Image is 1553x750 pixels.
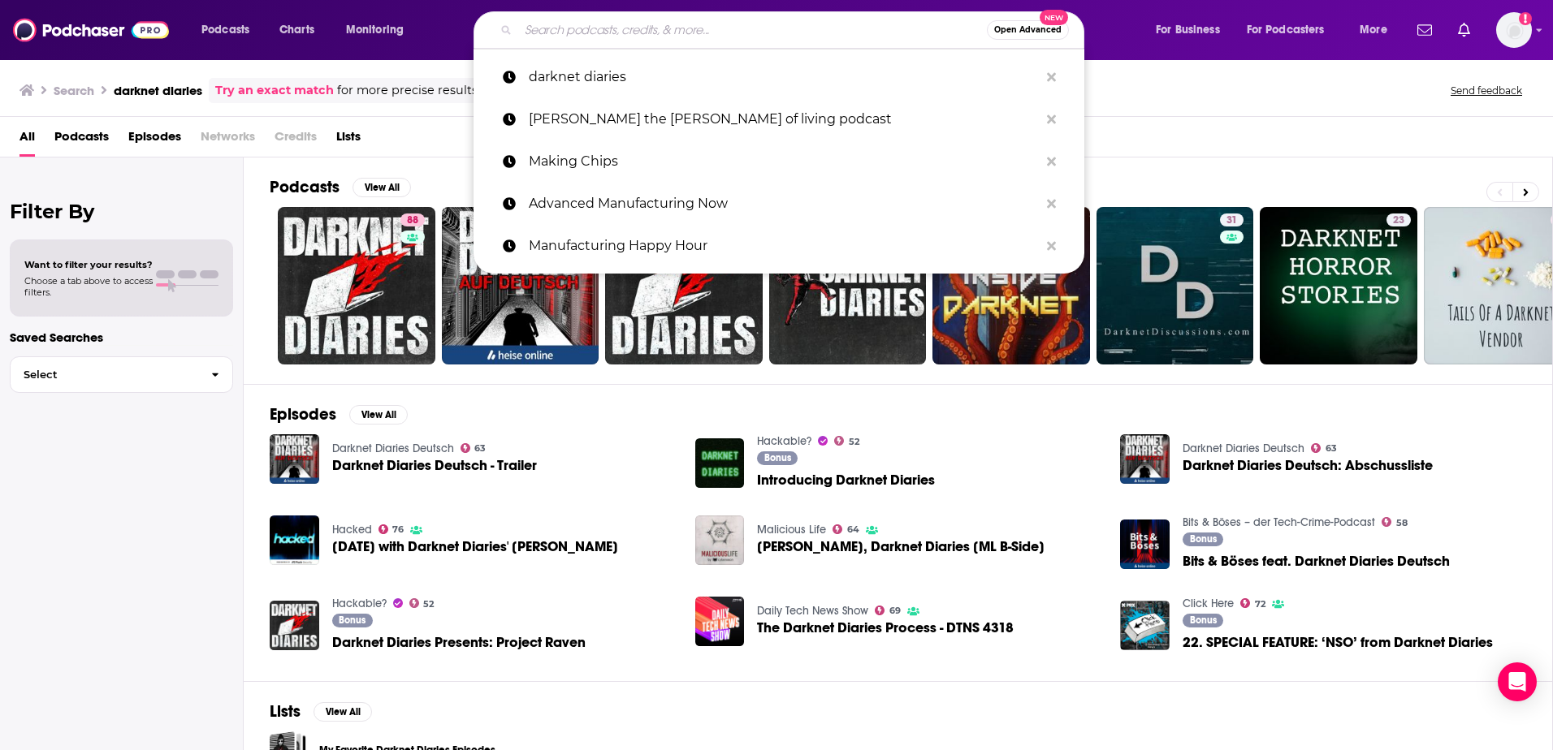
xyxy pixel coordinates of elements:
[114,83,202,98] h3: darknet diaries
[332,636,586,649] a: Darknet Diaries Presents: Project Raven
[1220,213,1244,226] a: 31
[270,177,340,197] h2: Podcasts
[1040,10,1069,25] span: New
[1382,517,1408,527] a: 58
[474,140,1084,183] a: Making Chips
[1183,442,1304,455] a: Darknet Diaries Deutsch
[270,601,319,650] img: Darknet Diaries Presents: Project Raven
[757,621,1014,635] a: The Darknet Diaries Process - DTNS 4318
[889,607,901,614] span: 69
[529,225,1039,267] p: Manufacturing Happy Hour
[1156,19,1220,41] span: For Business
[24,275,153,298] span: Choose a tab above to access filters.
[1348,17,1408,43] button: open menu
[757,473,935,487] a: Introducing Darknet Diaries
[1311,443,1337,453] a: 63
[529,140,1039,183] p: Making Chips
[1393,213,1404,229] span: 23
[757,434,811,448] a: Hackable?
[847,526,859,533] span: 64
[1183,636,1493,649] a: 22. SPECIAL FEATURE: ‘NSO’ from Darknet Diaries
[757,540,1045,554] span: [PERSON_NAME], Darknet Diaries [ML B-Side]
[13,15,169,45] a: Podchaser - Follow, Share and Rate Podcasts
[379,524,404,534] a: 76
[1144,17,1240,43] button: open menu
[474,56,1084,98] a: darknet diaries
[335,17,425,43] button: open menu
[275,123,317,157] span: Credits
[474,183,1084,225] a: Advanced Manufacturing Now
[1226,213,1237,229] span: 31
[1446,84,1527,97] button: Send feedback
[757,604,868,618] a: Daily Tech News Show
[1190,534,1217,544] span: Bonus
[54,123,109,157] span: Podcasts
[270,515,319,565] img: Halloween with Darknet Diaries' Jack Rhysider
[1326,445,1337,452] span: 63
[875,606,901,615] a: 69
[1496,12,1532,48] button: Show profile menu
[409,598,435,608] a: 52
[349,405,408,425] button: View All
[278,207,435,364] a: 88
[1236,17,1348,43] button: open menu
[764,453,791,463] span: Bonus
[128,123,181,157] a: Episodes
[392,526,404,533] span: 76
[1183,554,1450,568] a: Bits & Böses feat. Darknet Diaries Deutsch
[695,515,745,565] img: Jack Rhysider, Darknet Diaries [ML B-Side]
[1120,519,1170,569] img: Bits & Böses feat. Darknet Diaries Deutsch
[10,356,233,393] button: Select
[314,702,372,722] button: View All
[279,19,314,41] span: Charts
[270,434,319,484] img: Darknet Diaries Deutsch - Trailer
[54,83,94,98] h3: Search
[407,213,418,229] span: 88
[336,123,361,157] a: Lists
[10,200,233,223] h2: Filter By
[695,597,745,646] a: The Darknet Diaries Process - DTNS 4318
[932,207,1090,364] a: 52
[1498,662,1537,701] div: Open Intercom Messenger
[270,177,411,197] a: PodcastsView All
[269,17,324,43] a: Charts
[757,523,826,537] a: Malicious Life
[24,259,153,270] span: Want to filter your results?
[1496,12,1532,48] img: User Profile
[1120,601,1170,650] img: 22. SPECIAL FEATURE: ‘NSO’ from Darknet Diaries
[1240,598,1265,608] a: 72
[1190,615,1217,625] span: Bonus
[474,445,486,452] span: 63
[1396,519,1408,527] span: 58
[834,436,859,446] a: 52
[1451,16,1477,44] a: Show notifications dropdown
[987,20,1069,40] button: Open AdvancedNew
[529,98,1039,140] p: barry shore the joy of living podcast
[201,19,249,41] span: Podcasts
[10,330,233,345] p: Saved Searches
[1183,459,1433,472] a: Darknet Diaries Deutsch: Abschussliste
[1386,213,1411,226] a: 23
[270,701,372,722] a: ListsView All
[332,597,387,610] a: Hackable?
[190,17,270,43] button: open menu
[215,81,334,100] a: Try an exact match
[19,123,35,157] span: All
[332,540,618,554] a: Halloween with Darknet Diaries' Jack Rhysider
[695,438,745,488] img: Introducing Darknet Diaries
[353,178,411,197] button: View All
[1097,207,1254,364] a: 31
[1411,16,1438,44] a: Show notifications dropdown
[529,183,1039,225] p: Advanced Manufacturing Now
[489,11,1100,49] div: Search podcasts, credits, & more...
[332,523,372,537] a: Hacked
[346,19,404,41] span: Monitoring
